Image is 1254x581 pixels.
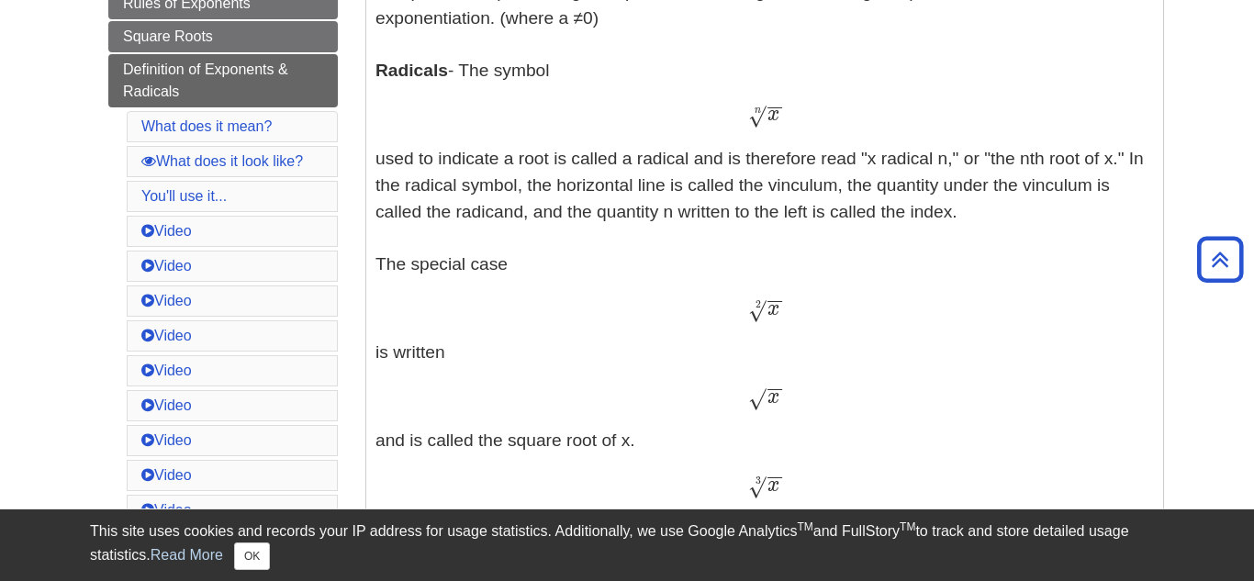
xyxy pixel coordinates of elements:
[141,328,192,343] a: Video
[375,61,448,80] b: Radicals
[767,106,779,126] span: x
[108,54,338,107] a: Definition of Exponents & Radicals
[748,386,766,411] span: √
[141,258,192,274] a: Video
[797,520,812,533] sup: TM
[141,397,192,413] a: Video
[90,520,1164,570] div: This site uses cookies and records your IP address for usage statistics. Additionally, we use Goo...
[767,475,779,496] span: x
[141,293,192,308] a: Video
[141,188,227,204] a: You'll use it...
[767,299,779,319] span: x
[748,475,766,499] span: √
[900,520,915,533] sup: TM
[748,105,766,129] span: √
[141,118,272,134] a: What does it mean?
[141,502,192,518] a: Video
[141,363,192,378] a: Video
[151,547,223,563] a: Read More
[141,432,192,448] a: Video
[141,223,192,239] a: Video
[1191,247,1249,272] a: Back to Top
[755,106,761,117] span: n
[108,21,338,52] a: Square Roots
[767,387,779,408] span: x
[756,297,761,310] span: 2
[141,467,192,483] a: Video
[756,474,761,486] span: 3
[748,298,766,323] span: √
[141,153,303,169] a: What does it look like?
[234,542,270,570] button: Close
